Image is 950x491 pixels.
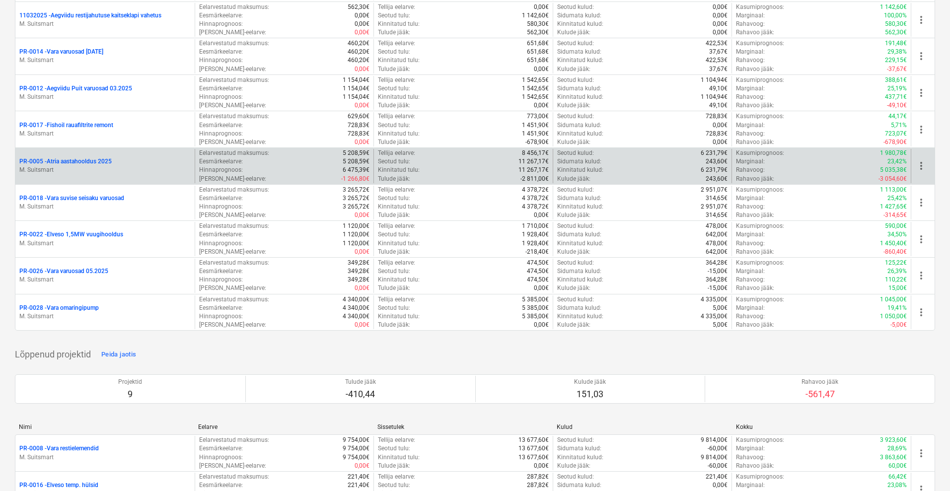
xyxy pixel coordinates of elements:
p: Eesmärkeelarve : [199,157,243,166]
span: more_vert [915,233,927,245]
div: PR-0022 -Elveso 1,5MW vuugihooldusM. Suitsmart [19,230,191,247]
p: 11032025 - Aegviidu restijahutuse kaitseklapi vahetus [19,11,161,20]
p: Hinnaprognoos : [199,56,243,65]
p: Kinnitatud tulu : [378,203,420,211]
p: Tellija eelarve : [378,112,415,121]
div: Peida jaotis [101,349,136,360]
p: 49,10€ [709,84,728,93]
p: Kinnitatud kulud : [557,239,603,248]
p: 478,00€ [706,222,728,230]
p: 29,38% [887,48,907,56]
p: Kulude jääk : [557,284,590,292]
p: M. Suitsmart [19,203,191,211]
p: 1 154,04€ [343,93,369,101]
p: Rahavoog : [736,20,765,28]
p: Rahavoog : [736,276,765,284]
p: Kinnitatud tulu : [378,130,420,138]
p: 1 928,40€ [522,239,549,248]
div: PR-0017 -Fishoil rauafiltrite remontM. Suitsmart [19,121,191,138]
p: Rahavoo jääk : [736,28,774,37]
p: -3 054,60€ [878,175,907,183]
p: Sidumata kulud : [557,194,601,203]
p: 1 154,04€ [343,84,369,93]
p: Hinnaprognoos : [199,203,243,211]
p: 110,22€ [885,276,907,284]
p: Kinnitatud kulud : [557,276,603,284]
p: 422,53€ [706,39,728,48]
p: 0,00€ [713,11,728,20]
p: 460,20€ [348,56,369,65]
p: PR-0018 - Vara suvise seisaku varuosad [19,194,124,203]
p: 243,60€ [706,157,728,166]
p: Seotud tulu : [378,194,410,203]
p: Hinnaprognoos : [199,130,243,138]
p: Kasumiprognoos : [736,39,784,48]
p: 562,30€ [885,28,907,37]
span: more_vert [915,160,927,172]
p: 562,30€ [527,28,549,37]
p: 1 451,90€ [522,121,549,130]
p: 651,68€ [527,56,549,65]
p: M. Suitsmart [19,312,191,321]
p: 11 267,17€ [518,166,549,174]
p: Kasumiprognoos : [736,259,784,267]
p: 1 542,65€ [522,84,549,93]
p: 0,00€ [355,138,369,146]
p: 474,50€ [527,259,549,267]
p: 0,00€ [355,211,369,219]
p: Tellija eelarve : [378,76,415,84]
p: Seotud kulud : [557,259,594,267]
p: M. Suitsmart [19,93,191,101]
p: Sidumata kulud : [557,84,601,93]
p: 642,00€ [706,230,728,239]
p: Rahavoog : [736,93,765,101]
p: Kulude jääk : [557,211,590,219]
p: 0,00€ [355,20,369,28]
p: 1 928,40€ [522,230,549,239]
p: 562,30€ [348,3,369,11]
p: Rahavoog : [736,56,765,65]
p: 460,20€ [348,48,369,56]
button: Peida jaotis [99,347,139,362]
p: [PERSON_NAME]-eelarve : [199,138,266,146]
p: Rahavoog : [736,166,765,174]
p: 422,53€ [706,56,728,65]
div: PR-0012 -Aegviidu Puit varuosad 03.2025M. Suitsmart [19,84,191,101]
p: 728,83€ [348,121,369,130]
span: more_vert [915,270,927,281]
p: 0,00€ [713,20,728,28]
p: Sidumata kulud : [557,267,601,276]
p: Hinnaprognoos : [199,93,243,101]
div: PR-0005 -Atria aastahooldus 2025M. Suitsmart [19,157,191,174]
p: Marginaal : [736,121,765,130]
p: M. Suitsmart [19,130,191,138]
p: Eelarvestatud maksumus : [199,186,269,194]
p: 1 451,90€ [522,130,549,138]
p: Eesmärkeelarve : [199,194,243,203]
p: 0,00€ [534,284,549,292]
p: Eelarvestatud maksumus : [199,149,269,157]
p: Kinnitatud kulud : [557,130,603,138]
p: Eelarvestatud maksumus : [199,259,269,267]
p: Seotud tulu : [378,121,410,130]
p: Rahavoog : [736,130,765,138]
p: Seotud kulud : [557,112,594,121]
p: 590,00€ [885,222,907,230]
p: Rahavoo jääk : [736,65,774,73]
p: Tellija eelarve : [378,3,415,11]
p: 0,00€ [355,65,369,73]
p: Eesmärkeelarve : [199,121,243,130]
p: Sidumata kulud : [557,157,601,166]
p: 1 120,00€ [343,239,369,248]
p: 1 120,00€ [343,222,369,230]
p: M. Suitsmart [19,239,191,248]
p: 364,28€ [706,259,728,267]
span: more_vert [915,197,927,209]
p: 6 475,39€ [343,166,369,174]
p: -15,00€ [708,284,728,292]
p: [PERSON_NAME]-eelarve : [199,175,266,183]
p: Kasumiprognoos : [736,3,784,11]
div: PR-0026 -Vara varuosad 05.2025M. Suitsmart [19,267,191,284]
p: PR-0005 - Atria aastahooldus 2025 [19,157,112,166]
p: 37,67€ [709,48,728,56]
